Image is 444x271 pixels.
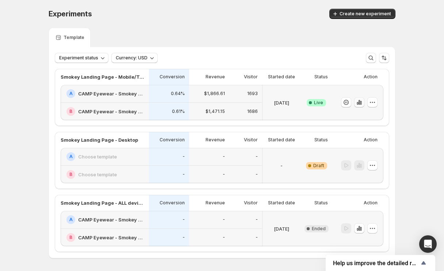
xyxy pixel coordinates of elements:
p: 0.64% [171,91,185,97]
span: Draft [313,163,324,169]
span: Experiments [49,9,92,18]
p: Visitor [244,137,258,143]
p: Conversion [160,74,185,80]
h2: B [69,235,72,240]
h2: Choose template [78,171,117,178]
p: - [183,217,185,223]
p: Action [364,74,378,80]
div: Open Intercom Messenger [419,235,437,253]
p: Status [314,74,328,80]
button: Create new experiment [329,9,395,19]
button: Show survey - Help us improve the detailed report for A/B campaigns [333,259,428,267]
span: Live [314,100,323,106]
h2: CAMP Eyewear - Smokey Bear Collection [78,216,145,223]
h2: CAMP Eyewear - Smokey Bear Collection [78,90,145,97]
p: - [223,172,225,177]
p: Status [314,137,328,143]
p: $1,471.15 [206,109,225,114]
span: Help us improve the detailed report for A/B campaigns [333,260,419,267]
h2: A [69,91,73,97]
p: Started date [268,200,295,206]
p: Action [364,137,378,143]
p: Revenue [206,74,225,80]
p: - [183,154,185,160]
h2: A [69,154,73,160]
span: Ended [312,226,326,232]
p: Smokey Landing Page - Mobile/Tablet [61,73,145,80]
span: Currency: USD [116,55,148,61]
p: Conversion [160,137,185,143]
h2: Choose template [78,153,117,160]
p: Started date [268,137,295,143]
p: Revenue [206,137,225,143]
h2: A [69,217,73,223]
p: - [256,172,258,177]
p: 0.61% [172,109,185,114]
h2: B [69,172,72,177]
p: [DATE] [274,99,289,106]
p: - [256,217,258,223]
p: $1,866.61 [204,91,225,97]
span: Create new experiment [340,11,391,17]
span: Experiment status [59,55,98,61]
p: - [223,154,225,160]
p: Started date [268,74,295,80]
p: Revenue [206,200,225,206]
p: 1693 [247,91,258,97]
p: Conversion [160,200,185,206]
p: Template [64,35,84,40]
p: - [280,162,283,169]
p: 1686 [247,109,258,114]
p: - [223,235,225,240]
h2: B [69,109,72,114]
p: Action [364,200,378,206]
p: [DATE] [274,225,289,232]
p: Visitor [244,74,258,80]
p: - [183,235,185,240]
p: Status [314,200,328,206]
p: - [256,154,258,160]
p: - [223,217,225,223]
p: Smokey Landing Page - Desktop [61,136,138,144]
h2: CAMP Eyewear - Smokey Bear Collection (NEW) [78,108,145,115]
button: Sort the results [379,53,389,63]
h2: CAMP Eyewear - Smokey Bear Collection (NEW) [78,234,145,241]
p: - [183,172,185,177]
p: Smokey Landing Page - ALL devices [61,199,145,207]
p: Visitor [244,200,258,206]
p: - [256,235,258,240]
button: Experiment status [55,53,108,63]
button: Currency: USD [111,53,158,63]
